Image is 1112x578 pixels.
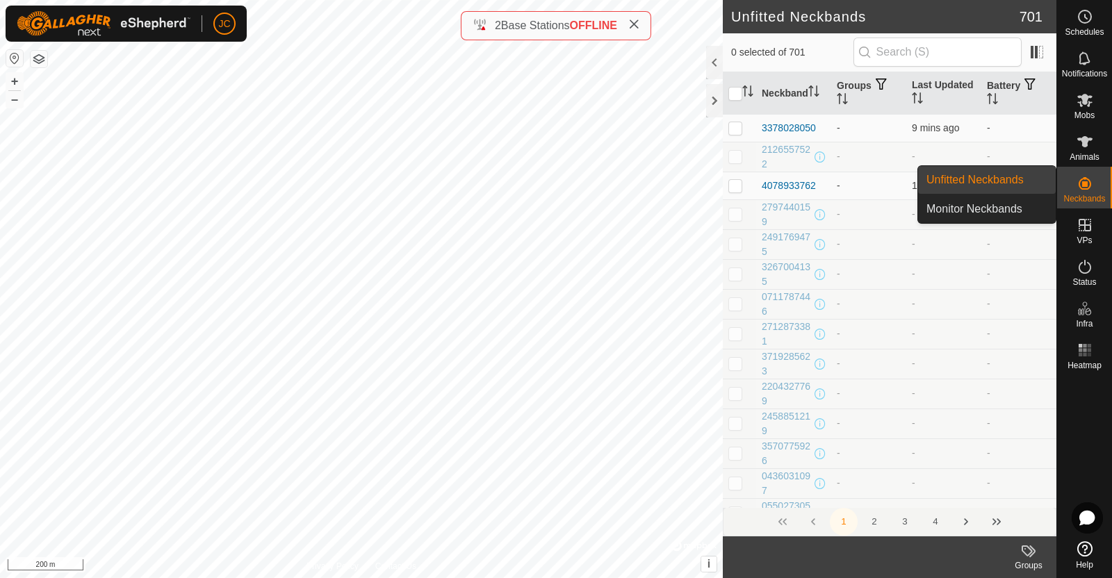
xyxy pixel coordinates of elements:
button: 1 [830,508,858,536]
button: + [6,73,23,90]
div: 4078933762 [762,179,816,193]
div: 3267004135 [762,260,812,289]
p-sorticon: Activate to sort [912,94,923,106]
th: Last Updated [906,72,981,115]
td: - [831,498,906,528]
button: Reset Map [6,50,23,67]
td: - [981,114,1056,142]
td: - [981,142,1056,172]
span: - [912,328,915,339]
a: Contact Us [375,560,416,572]
div: 2126557522 [762,142,812,172]
td: - [831,319,906,349]
div: 2458851219 [762,409,812,438]
span: Infra [1076,320,1093,328]
td: - [981,319,1056,349]
div: 2204327769 [762,379,812,408]
span: Status [1072,278,1096,286]
span: - [912,208,915,220]
span: 14 Aug 2025, 8:54 am [912,180,965,191]
td: - [831,468,906,498]
button: i [701,556,717,572]
td: - [981,408,1056,438]
input: Search (S) [853,38,1022,67]
button: Next Page [952,508,980,536]
span: Help [1076,561,1093,569]
span: - [912,447,915,459]
p-sorticon: Activate to sort [742,88,753,99]
span: 701 [1020,6,1042,27]
a: Monitor Neckbands [918,195,1056,223]
td: - [831,114,906,142]
td: - [981,289,1056,319]
span: 14 Aug 2025, 8:56 am [912,122,959,133]
h2: Unfitted Neckbands [731,8,1020,25]
th: Groups [831,72,906,115]
div: 0711787446 [762,290,812,319]
a: Help [1057,536,1112,575]
td: - [831,438,906,468]
span: i [708,558,710,570]
span: Schedules [1065,28,1104,36]
td: - [981,259,1056,289]
button: Map Layers [31,51,47,67]
td: - [831,408,906,438]
span: Monitor Neckbands [926,201,1022,217]
div: 0550273055 [762,499,812,528]
button: 4 [922,508,949,536]
button: 3 [891,508,919,536]
td: - [981,438,1056,468]
td: - [831,172,906,199]
span: - [912,418,915,429]
button: 2 [860,508,888,536]
span: - [912,477,915,488]
td: - [831,199,906,229]
span: Notifications [1062,69,1107,78]
div: 0436031097 [762,469,812,498]
button: Last Page [983,508,1011,536]
div: 2491769475 [762,230,812,259]
div: 3378028050 [762,121,816,135]
a: Privacy Policy [306,560,359,572]
td: - [981,468,1056,498]
p-sorticon: Activate to sort [808,88,819,99]
th: Battery [981,72,1056,115]
span: 0 selected of 701 [731,45,853,60]
button: – [6,91,23,108]
span: - [912,151,915,162]
span: - [912,358,915,369]
span: - [912,238,915,249]
td: - [981,229,1056,259]
td: - [831,349,906,379]
td: - [981,349,1056,379]
span: Base Stations [501,19,570,31]
td: - [981,379,1056,408]
div: 3719285623 [762,349,812,379]
p-sorticon: Activate to sort [987,95,998,106]
span: 2 [495,19,501,31]
td: - [831,142,906,172]
img: Gallagher Logo [17,11,190,36]
div: 2712873381 [762,320,812,349]
div: 2797440159 [762,200,812,229]
span: - [912,268,915,279]
a: Unfitted Neckbands [918,166,1056,194]
div: 3570775926 [762,439,812,468]
td: - [831,259,906,289]
span: VPs [1077,236,1092,245]
span: OFFLINE [570,19,617,31]
span: Neckbands [1063,195,1105,203]
td: - [831,229,906,259]
span: - [912,388,915,399]
span: Unfitted Neckbands [926,172,1024,188]
td: - [981,498,1056,528]
span: - [912,298,915,309]
span: Mobs [1074,111,1095,119]
div: Groups [1001,559,1056,572]
td: - [831,379,906,408]
span: Heatmap [1068,361,1102,370]
p-sorticon: Activate to sort [837,95,848,106]
td: - [831,289,906,319]
th: Neckband [756,72,831,115]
